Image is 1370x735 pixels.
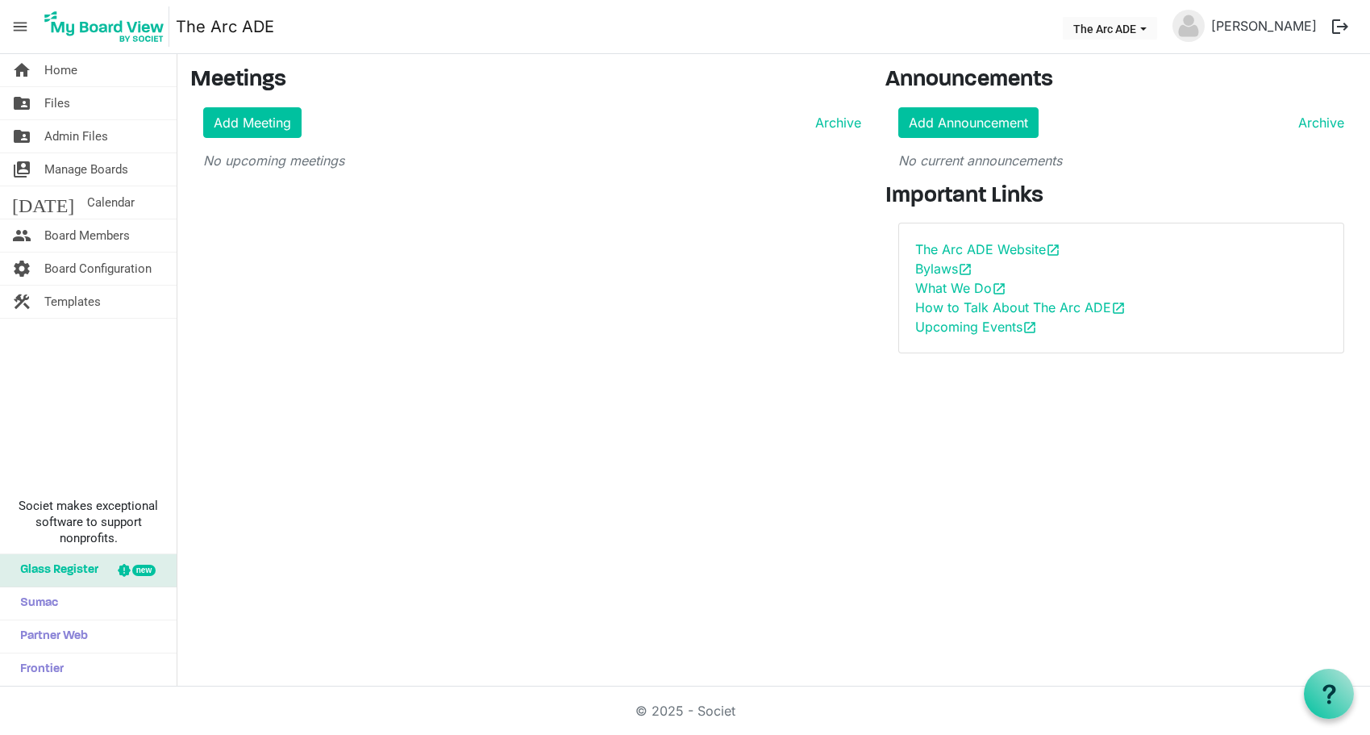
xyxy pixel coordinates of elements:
a: The Arc ADE Websiteopen_in_new [915,241,1060,257]
img: no-profile-picture.svg [1172,10,1205,42]
a: How to Talk About The Arc ADEopen_in_new [915,299,1126,315]
span: folder_shared [12,87,31,119]
a: Add Meeting [203,107,302,138]
span: home [12,54,31,86]
span: Templates [44,286,101,318]
p: No upcoming meetings [203,151,861,170]
span: Files [44,87,70,119]
span: open_in_new [958,262,972,277]
a: What We Doopen_in_new [915,280,1006,296]
span: Home [44,54,77,86]
span: Partner Web [12,620,88,653]
a: Add Announcement [898,107,1039,138]
span: Calendar [87,186,135,219]
h3: Meetings [190,67,861,94]
a: Bylawsopen_in_new [915,261,972,277]
span: Board Configuration [44,253,152,285]
h3: Announcements [885,67,1357,94]
span: construction [12,286,31,318]
a: Archive [809,113,861,132]
span: settings [12,253,31,285]
button: logout [1323,10,1357,44]
span: Glass Register [12,554,98,587]
span: Manage Boards [44,153,128,186]
span: Frontier [12,654,64,686]
img: My Board View Logo [40,6,169,47]
a: Upcoming Eventsopen_in_new [915,319,1037,335]
span: Societ makes exceptional software to support nonprofits. [7,498,169,546]
p: No current announcements [898,151,1344,170]
span: open_in_new [1022,320,1037,335]
a: The Arc ADE [176,10,274,43]
span: people [12,219,31,252]
a: My Board View Logo [40,6,176,47]
a: Archive [1292,113,1344,132]
h3: Important Links [885,183,1357,211]
a: © 2025 - Societ [635,703,735,719]
span: menu [5,11,35,42]
span: open_in_new [992,282,1006,296]
button: The Arc ADE dropdownbutton [1063,17,1157,40]
a: [PERSON_NAME] [1205,10,1323,42]
span: open_in_new [1046,243,1060,257]
span: folder_shared [12,120,31,152]
span: Sumac [12,587,58,620]
span: [DATE] [12,186,74,219]
span: open_in_new [1111,301,1126,315]
div: new [132,565,156,576]
span: switch_account [12,153,31,186]
span: Admin Files [44,120,108,152]
span: Board Members [44,219,130,252]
